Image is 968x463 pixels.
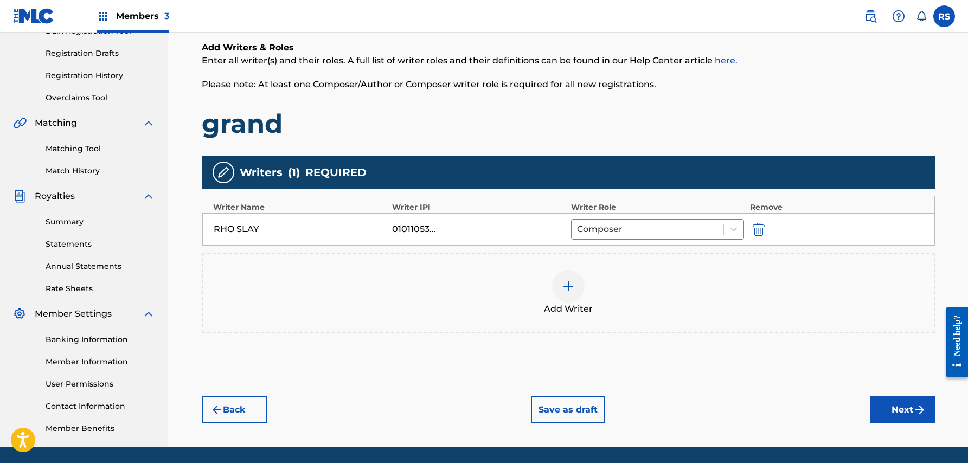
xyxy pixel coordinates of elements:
button: Back [202,396,267,423]
img: f7272a7cc735f4ea7f67.svg [913,403,926,416]
img: writers [217,166,230,179]
div: Writer Role [571,202,745,213]
span: REQUIRED [305,164,367,181]
a: User Permissions [46,378,155,390]
span: Members [116,10,169,22]
a: Rate Sheets [46,283,155,294]
img: 12a2ab48e56ec057fbd8.svg [753,223,765,236]
span: 3 [164,11,169,21]
div: Help [888,5,909,27]
a: Summary [46,216,155,228]
div: Remove [750,202,924,213]
a: here. [715,55,738,66]
a: Annual Statements [46,261,155,272]
img: help [892,10,905,23]
span: Add Writer [544,303,593,316]
img: expand [142,190,155,203]
h6: Add Writers & Roles [202,41,935,54]
span: Royalties [35,190,75,203]
a: Member Information [46,356,155,368]
a: Public Search [860,5,881,27]
img: expand [142,117,155,130]
a: Matching Tool [46,143,155,155]
button: Save as draft [531,396,605,423]
a: Registration Drafts [46,48,155,59]
img: Royalties [13,190,26,203]
span: Matching [35,117,77,130]
a: Banking Information [46,334,155,345]
img: Top Rightsholders [97,10,110,23]
a: Statements [46,239,155,250]
div: Writer Name [213,202,387,213]
span: Writers [240,164,283,181]
span: Enter all writer(s) and their roles. A full list of writer roles and their definitions can be fou... [202,55,738,66]
img: MLC Logo [13,8,55,24]
iframe: Chat Widget [914,411,968,463]
span: Please note: At least one Composer/Author or Composer writer role is required for all new registr... [202,79,656,89]
a: Contact Information [46,401,155,412]
a: Overclaims Tool [46,92,155,104]
img: search [864,10,877,23]
div: Notifications [916,11,927,22]
img: Member Settings [13,307,26,320]
h1: grand [202,107,935,140]
img: expand [142,307,155,320]
iframe: Resource Center [938,296,968,389]
img: Matching [13,117,27,130]
div: User Menu [933,5,955,27]
span: ( 1 ) [288,164,300,181]
div: Writer IPI [392,202,566,213]
a: Member Benefits [46,423,155,434]
button: Next [870,396,935,423]
img: add [562,280,575,293]
img: 7ee5dd4eb1f8a8e3ef2f.svg [210,403,223,416]
span: Member Settings [35,307,112,320]
a: Match History [46,165,155,177]
a: Registration History [46,70,155,81]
